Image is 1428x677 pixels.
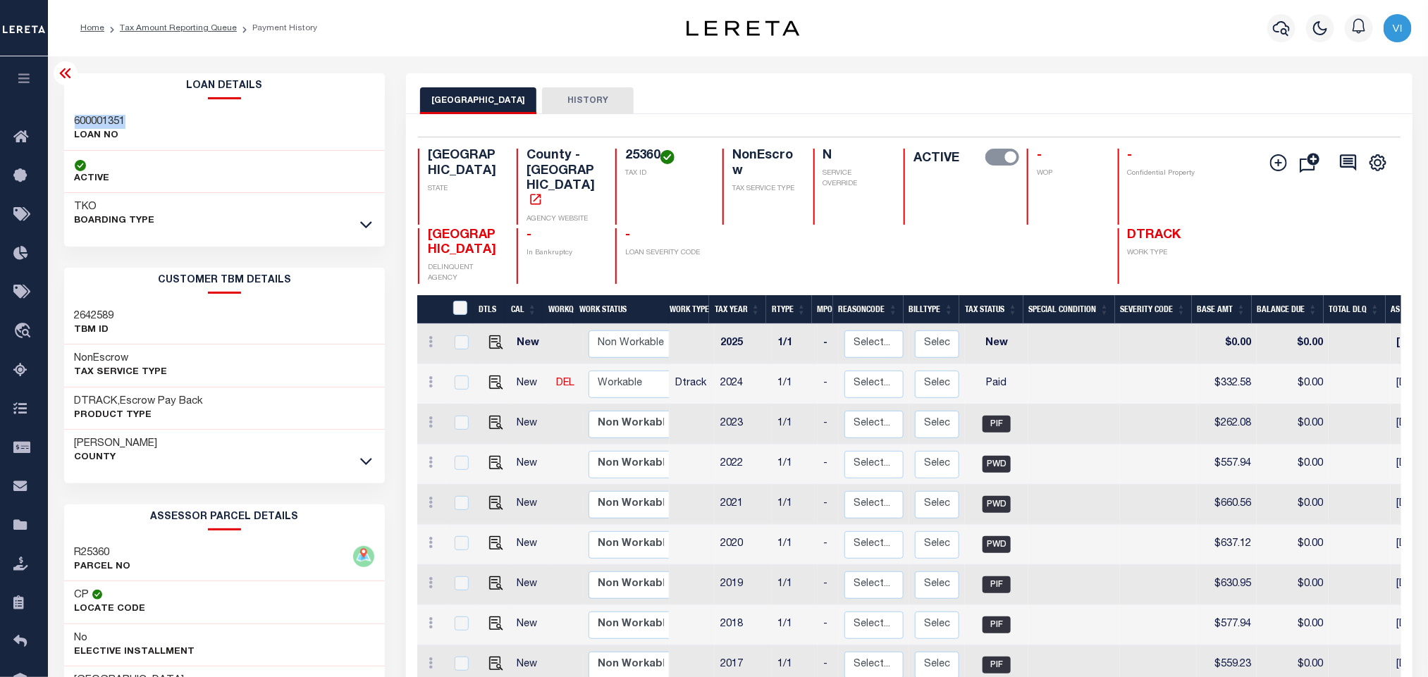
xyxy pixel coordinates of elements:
[13,323,36,341] i: travel_explore
[625,248,706,259] p: LOAN SEVERITY CODE
[709,295,766,324] th: Tax Year: activate to sort column ascending
[75,409,204,423] p: Product Type
[75,115,125,129] h3: 600001351
[1257,445,1329,485] td: $0.00
[511,364,550,404] td: New
[428,184,500,194] p: STATE
[1324,295,1386,324] th: Total DLQ: activate to sort column ascending
[1037,149,1042,162] span: -
[625,229,630,242] span: -
[965,324,1028,364] td: New
[818,324,839,364] td: -
[75,323,114,337] p: TBM ID
[833,295,904,324] th: ReasonCode: activate to sort column ascending
[766,295,812,324] th: RType: activate to sort column ascending
[1257,605,1329,645] td: $0.00
[237,22,317,35] li: Payment History
[983,496,1011,513] span: PWD
[75,631,88,645] h3: No
[75,588,90,602] h3: CP
[687,20,799,36] img: logo-dark.svg
[574,295,669,324] th: Work Status
[1252,295,1324,324] th: Balance Due: activate to sort column ascending
[75,645,195,659] p: Elective Installment
[983,657,1011,673] span: PIF
[64,73,386,99] h2: Loan Details
[527,248,598,259] p: In Bankruptcy
[715,324,772,364] td: 2025
[1257,485,1329,525] td: $0.00
[75,602,146,616] p: Locate Code
[772,404,818,445] td: 1/1
[772,324,818,364] td: 1/1
[715,525,772,565] td: 2020
[1037,168,1100,179] p: WOP
[959,295,1023,324] th: Tax Status: activate to sort column ascending
[1128,229,1181,242] span: DTRACK
[75,309,114,323] h3: 2642589
[556,378,574,388] a: DEL
[511,605,550,645] td: New
[1197,485,1257,525] td: $660.56
[715,485,772,525] td: 2021
[511,404,550,445] td: New
[625,168,706,179] p: TAX ID
[511,565,550,605] td: New
[1128,248,1200,259] p: WORK TYPE
[120,24,237,32] a: Tax Amount Reporting Queue
[80,24,104,32] a: Home
[772,525,818,565] td: 1/1
[1197,445,1257,485] td: $557.94
[965,364,1028,404] td: Paid
[511,485,550,525] td: New
[1197,565,1257,605] td: $630.95
[1197,404,1257,445] td: $262.08
[772,364,818,404] td: 1/1
[913,149,959,168] label: ACTIVE
[772,605,818,645] td: 1/1
[527,214,598,225] p: AGENCY WEBSITE
[64,268,386,294] h2: CUSTOMER TBM DETAILS
[1257,324,1329,364] td: $0.00
[444,295,473,324] th: &nbsp;
[983,456,1011,473] span: PWD
[772,445,818,485] td: 1/1
[1128,168,1200,179] p: Confidential Property
[75,172,110,186] p: ACTIVE
[818,525,839,565] td: -
[812,295,833,324] th: MPO
[543,295,574,324] th: WorkQ
[75,129,125,143] p: LOAN NO
[818,445,839,485] td: -
[75,437,158,451] h3: [PERSON_NAME]
[904,295,959,324] th: BillType: activate to sort column ascending
[983,536,1011,553] span: PWD
[983,576,1011,593] span: PIF
[625,149,706,164] h4: 25360
[527,229,531,242] span: -
[511,324,550,364] td: New
[1257,525,1329,565] td: $0.00
[715,445,772,485] td: 2022
[1384,14,1412,42] img: svg+xml;base64,PHN2ZyB4bWxucz0iaHR0cDovL3d3dy53My5vcmcvMjAwMC9zdmciIHBvaW50ZXItZXZlbnRzPSJub25lIi...
[715,605,772,645] td: 2018
[75,546,131,560] h3: R25360
[715,404,772,445] td: 2023
[473,295,505,324] th: DTLS
[1023,295,1115,324] th: Special Condition: activate to sort column ascending
[664,295,709,324] th: Work Type
[983,616,1011,633] span: PIF
[1115,295,1192,324] th: Severity Code: activate to sort column ascending
[64,504,386,530] h2: ASSESSOR PARCEL DETAILS
[1197,605,1257,645] td: $577.94
[511,445,550,485] td: New
[660,150,675,164] img: check-icon-green.svg
[818,565,839,605] td: -
[428,263,500,284] p: DELINQUENT AGENCY
[428,149,500,179] h4: [GEOGRAPHIC_DATA]
[75,395,204,409] h3: DTRACK,Escrow Pay Back
[1257,364,1329,404] td: $0.00
[732,149,796,179] h4: NonEscrow
[823,168,887,190] p: SERVICE OVERRIDE
[527,149,598,209] h4: County - [GEOGRAPHIC_DATA]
